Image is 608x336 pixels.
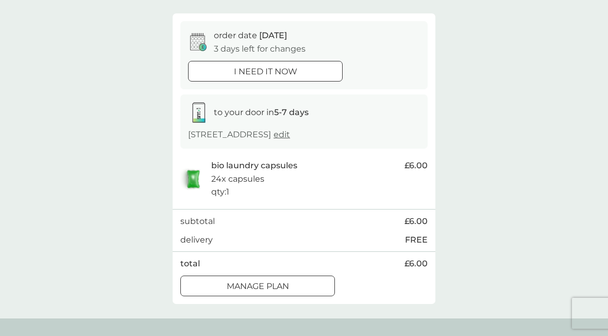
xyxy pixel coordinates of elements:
p: order date [214,29,287,42]
p: Manage plan [227,280,289,293]
span: [DATE] [259,30,287,40]
p: total [180,257,200,270]
span: to your door in [214,107,309,117]
p: 3 days left for changes [214,42,306,56]
strong: 5-7 days [274,107,309,117]
span: £6.00 [404,257,428,270]
a: edit [274,130,290,139]
p: FREE [405,233,428,247]
p: delivery [180,233,213,247]
p: [STREET_ADDRESS] [188,128,290,141]
p: 24x capsules [211,172,264,186]
p: qty : 1 [211,185,229,199]
button: Manage plan [180,276,335,296]
p: i need it now [234,65,297,78]
span: £6.00 [404,159,428,172]
p: subtotal [180,215,215,228]
p: bio laundry capsules [211,159,297,172]
span: £6.00 [404,215,428,228]
button: i need it now [188,61,343,82]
